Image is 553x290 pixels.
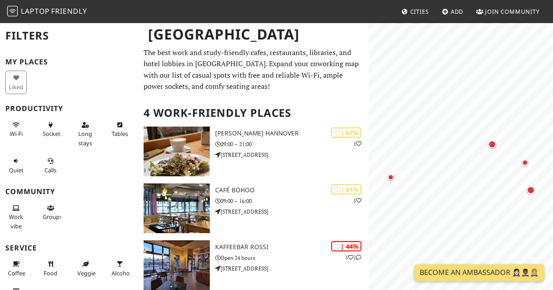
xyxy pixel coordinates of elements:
[5,22,133,49] h2: Filters
[43,213,62,221] span: Group tables
[451,8,464,16] span: Add
[144,183,210,233] img: Café Bohoo
[40,154,61,177] button: Calls
[331,184,361,195] div: | 61%
[112,130,128,138] span: Work-friendly tables
[112,269,131,277] span: Alcohol
[353,139,361,148] p: 1
[5,257,27,280] button: Coffee
[44,269,57,277] span: Food
[44,166,56,174] span: Video/audio calls
[138,127,369,176] a: BoBo Hannover | 67% 1 [PERSON_NAME] Hannover 09:00 – 21:00 [STREET_ADDRESS]
[331,127,361,138] div: | 67%
[5,244,133,252] h3: Service
[345,253,361,262] p: 1 1
[438,4,467,20] a: Add
[5,118,27,141] button: Wi-Fi
[21,6,50,16] span: Laptop
[144,99,363,127] h2: 4 Work-Friendly Places
[141,22,367,47] h1: [GEOGRAPHIC_DATA]
[516,154,534,171] div: Map marker
[215,140,369,148] p: 09:00 – 21:00
[7,4,87,20] a: LaptopFriendly LaptopFriendly
[40,118,61,141] button: Sockets
[138,183,369,233] a: Café Bohoo | 61% 1 Café Bohoo 09:00 – 16:00 [STREET_ADDRESS]
[5,154,27,177] button: Quiet
[485,8,540,16] span: Join Community
[109,257,130,280] button: Alcohol
[144,47,363,92] p: The best work and study-friendly cafes, restaurants, libraries, and hotel lobbies in [GEOGRAPHIC_...
[215,207,369,216] p: [STREET_ADDRESS]
[51,6,87,16] span: Friendly
[414,264,544,281] a: Become an Ambassador 🤵🏻‍♀️🤵🏾‍♂️🤵🏼‍♀️
[215,254,369,262] p: Open 24 hours
[7,6,18,16] img: LaptopFriendly
[215,264,369,273] p: [STREET_ADDRESS]
[109,118,130,141] button: Tables
[9,166,24,174] span: Quiet
[5,104,133,113] h3: Productivity
[10,130,23,138] span: Stable Wi-Fi
[522,181,540,199] div: Map marker
[144,127,210,176] img: BoBo Hannover
[5,201,27,233] button: Work vibe
[215,151,369,159] p: [STREET_ADDRESS]
[78,130,92,147] span: Long stays
[40,257,61,280] button: Food
[215,187,369,194] h3: Café Bohoo
[353,196,361,205] p: 1
[215,130,369,137] h3: [PERSON_NAME] Hannover
[215,243,369,251] h3: Kaffeebar Rossi
[43,130,63,138] span: Power sockets
[215,197,369,205] p: 09:00 – 16:00
[382,168,400,186] div: Map marker
[5,187,133,196] h3: Community
[138,240,369,290] a: Kaffeebar Rossi | 44% 11 Kaffeebar Rossi Open 24 hours [STREET_ADDRESS]
[144,240,210,290] img: Kaffeebar Rossi
[8,269,25,277] span: Coffee
[331,241,361,251] div: | 44%
[40,201,61,224] button: Groups
[75,257,96,280] button: Veggie
[483,135,501,153] div: Map marker
[473,4,543,20] a: Join Community
[9,213,23,230] span: People working
[77,269,96,277] span: Veggie
[75,118,96,150] button: Long stays
[398,4,433,20] a: Cities
[5,58,133,66] h3: My Places
[410,8,429,16] span: Cities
